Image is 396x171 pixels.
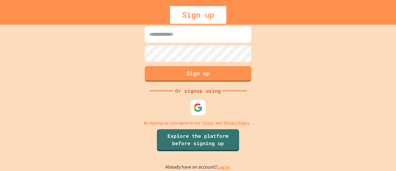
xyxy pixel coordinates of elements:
a: Privacy Policy [224,120,250,126]
div: Sign up [170,6,226,24]
button: Sign up [145,66,251,82]
a: Explore the platform before signing up [157,129,239,151]
a: Log in. [217,164,231,170]
p: Already have an account? [165,163,231,171]
div: Or signup using [174,87,222,94]
img: google-icon.svg [193,103,203,112]
a: Terms [202,120,214,126]
p: By signing up, you agree to our and . [144,120,253,126]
